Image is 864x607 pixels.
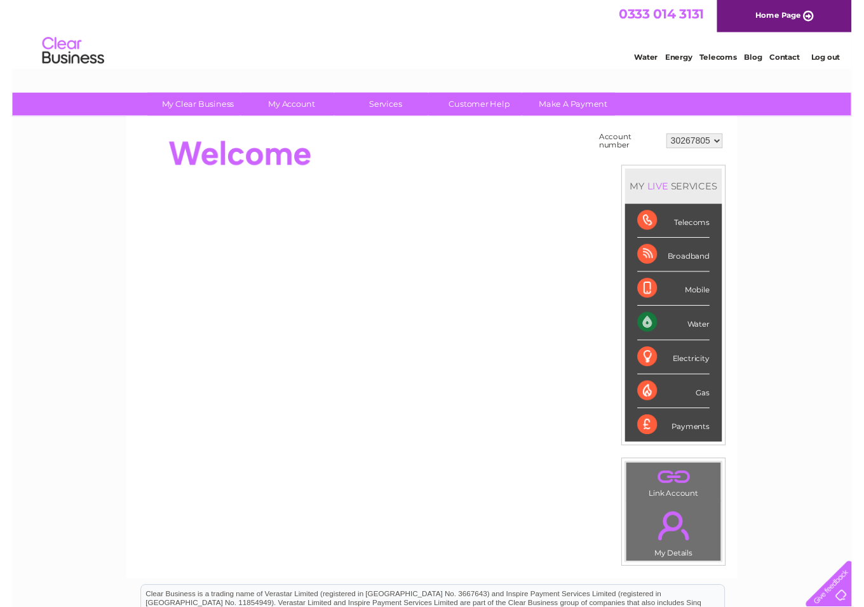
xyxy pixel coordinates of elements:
div: Telecoms [644,210,718,245]
a: Customer Help [429,95,534,119]
a: . [635,479,726,501]
td: My Details [631,515,730,578]
a: 0333 014 3131 [624,6,712,22]
a: Blog [753,54,772,64]
div: Electricity [644,350,718,385]
div: Gas [644,385,718,420]
div: MY SERVICES [631,174,731,210]
a: My Clear Business [139,95,244,119]
a: Contact [780,54,811,64]
div: Water [644,315,718,350]
div: Clear Business is a trading name of Verastar Limited (registered in [GEOGRAPHIC_DATA] No. 3667643... [133,7,733,62]
div: Broadband [644,245,718,280]
a: Telecoms [708,54,746,64]
td: Account number [601,133,670,157]
a: My Account [236,95,341,119]
a: Make A Payment [525,95,630,119]
a: Energy [672,54,700,64]
a: Services [332,95,437,119]
div: LIVE [651,186,678,198]
td: Link Account [631,475,730,515]
a: . [635,519,726,563]
div: Payments [644,420,718,454]
img: logo.png [30,33,95,72]
a: Log out [822,54,852,64]
div: Mobile [644,280,718,315]
a: Water [640,54,665,64]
